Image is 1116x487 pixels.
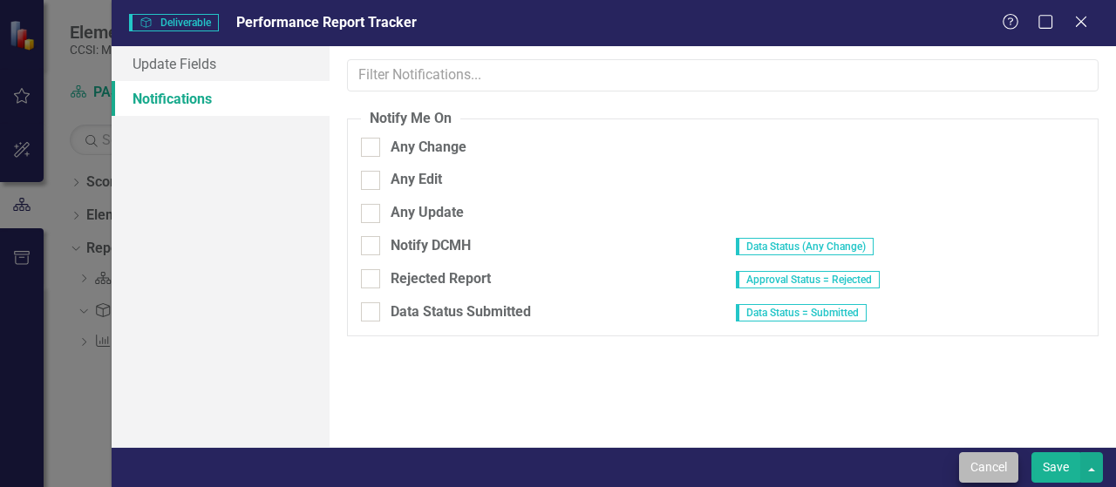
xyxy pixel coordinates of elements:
a: Notifications [112,81,330,116]
span: Data Status = Submitted [736,304,867,321]
a: Update Fields [112,46,330,81]
div: Any Edit [391,170,442,190]
span: Approval Status = Rejected [736,271,880,288]
div: Data Status Submitted [391,302,531,322]
button: Save [1031,452,1080,483]
div: Rejected Report [391,269,491,289]
input: Filter Notifications... [347,59,1099,91]
div: Any Update [391,203,464,223]
span: Data Status (Any Change) [736,238,874,255]
span: Performance Report Tracker [236,14,417,30]
div: Any Change [391,138,466,158]
button: Cancel [959,452,1018,483]
div: Notify DCMH [391,236,471,256]
legend: Notify Me On [361,109,460,129]
span: Deliverable [129,14,219,31]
